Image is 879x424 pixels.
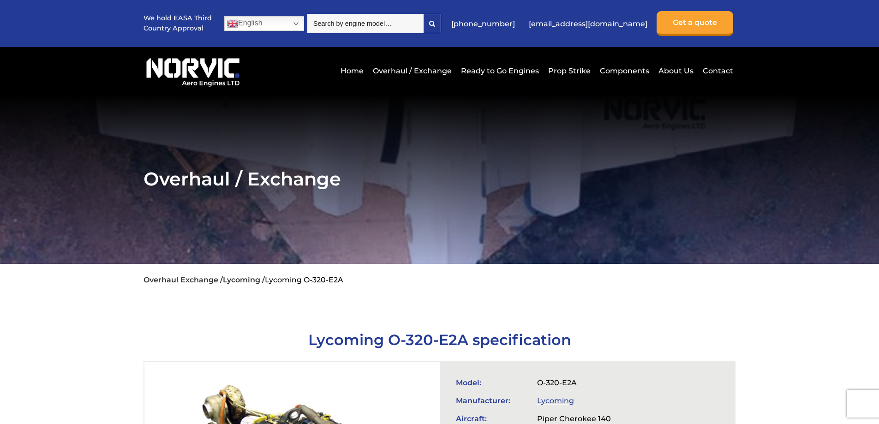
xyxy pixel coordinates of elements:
a: Prop Strike [546,60,593,82]
a: Overhaul / Exchange [371,60,454,82]
img: en [227,18,238,29]
a: Get a quote [657,11,733,36]
td: Manufacturer: [451,392,532,410]
a: Overhaul Exchange / [144,275,223,284]
input: Search by engine model… [307,14,423,33]
a: Home [338,60,366,82]
a: English [224,16,304,31]
a: About Us [656,60,696,82]
a: Lycoming [537,396,574,405]
a: Components [598,60,652,82]
td: Model: [451,374,532,392]
a: Lycoming / [223,275,265,284]
li: Lycoming O-320-E2A [265,275,343,284]
td: O-320-E2A [532,374,681,392]
h1: Lycoming O-320-E2A specification [144,331,735,349]
h2: Overhaul / Exchange [144,167,735,190]
a: [PHONE_NUMBER] [447,12,520,35]
img: Norvic Aero Engines logo [144,54,242,87]
a: Contact [700,60,733,82]
p: We hold EASA Third Country Approval [144,13,213,33]
a: [EMAIL_ADDRESS][DOMAIN_NAME] [524,12,652,35]
a: Ready to Go Engines [459,60,541,82]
